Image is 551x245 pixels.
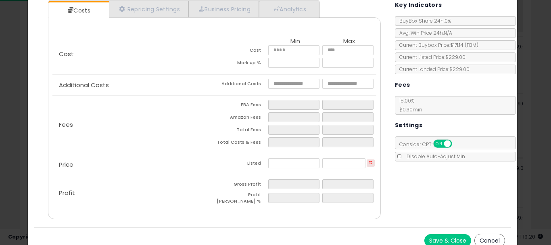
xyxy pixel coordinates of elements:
a: Business Pricing [188,1,259,17]
td: Amazon Fees [214,112,268,125]
td: Cost [214,45,268,58]
span: ( FBM ) [465,42,478,48]
span: ON [434,140,444,147]
a: Repricing Settings [109,1,189,17]
span: OFF [451,140,463,147]
span: Disable Auto-Adjust Min [403,153,465,160]
p: Price [52,161,215,168]
td: FBA Fees [214,100,268,112]
th: Min [268,38,322,45]
span: $0.30 min [395,106,422,113]
td: Total Fees [214,125,268,137]
span: $171.14 [450,42,478,48]
span: Current Listed Price: $229.00 [395,54,465,61]
th: Max [322,38,376,45]
span: Current Buybox Price: [395,42,478,48]
td: Additional Costs [214,79,268,91]
span: BuyBox Share 24h: 0% [395,17,451,24]
h5: Settings [395,120,422,130]
td: Listed [214,158,268,171]
td: Mark up % [214,58,268,70]
a: Costs [48,2,108,19]
span: Current Landed Price: $229.00 [395,66,470,73]
td: Total Costs & Fees [214,137,268,150]
p: Additional Costs [52,82,215,88]
td: Gross Profit [214,179,268,192]
p: Cost [52,51,215,57]
span: Avg. Win Price 24h: N/A [395,29,452,36]
span: Consider CPT: [395,141,463,148]
h5: Fees [395,80,410,90]
p: Profit [52,190,215,196]
span: 15.00 % [395,97,422,113]
td: Profit [PERSON_NAME] % [214,192,268,207]
p: Fees [52,121,215,128]
a: Analytics [259,1,319,17]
